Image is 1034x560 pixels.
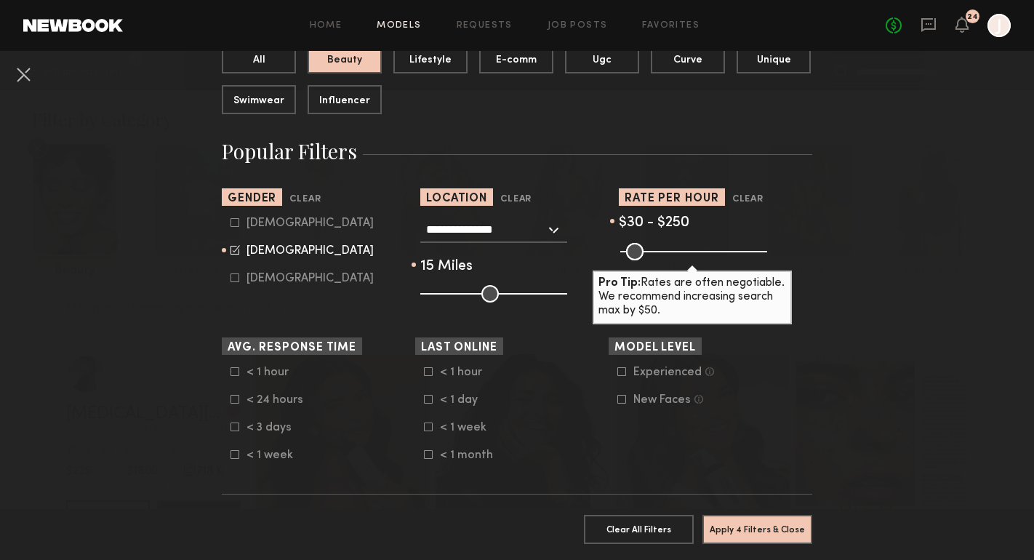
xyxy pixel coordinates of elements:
div: < 1 hour [440,368,497,377]
div: Experienced [633,368,702,377]
div: < 1 week [440,423,497,432]
span: Model Level [614,343,696,353]
a: J [987,14,1011,37]
div: < 1 week [247,451,303,460]
button: Clear [500,191,532,208]
button: Ugc [565,44,639,73]
button: All [222,44,296,73]
button: Clear All Filters [584,515,694,544]
span: $30 - $250 [619,216,689,230]
div: New Faces [633,396,691,404]
div: [DEMOGRAPHIC_DATA] [247,274,374,283]
a: Favorites [642,21,700,31]
span: Gender [228,193,276,204]
div: < 1 month [440,451,497,460]
div: [DEMOGRAPHIC_DATA] [247,219,374,228]
span: Location [426,193,487,204]
button: Cancel [12,63,35,86]
span: Last Online [421,343,497,353]
div: 15 Miles [420,260,614,273]
a: Models [377,21,421,31]
div: [DEMOGRAPHIC_DATA] [247,247,374,255]
button: Lifestyle [393,44,468,73]
button: Influencer [308,85,382,114]
a: Requests [457,21,513,31]
button: Swimwear [222,85,296,114]
button: Beauty [308,44,382,73]
a: Job Posts [548,21,608,31]
a: Home [310,21,342,31]
div: < 24 hours [247,396,303,404]
button: E-comm [479,44,553,73]
div: < 1 day [440,396,497,404]
div: < 3 days [247,423,303,432]
button: Curve [651,44,725,73]
div: < 1 hour [247,368,303,377]
button: Apply 4 Filters & Close [702,515,812,544]
span: Rate per Hour [625,193,719,204]
b: Pro Tip: [598,278,641,289]
button: Clear [732,191,764,208]
common-close-button: Cancel [12,63,35,89]
div: Rates are often negotiable. We recommend increasing search max by $50. [593,271,792,324]
span: Avg. Response Time [228,343,356,353]
button: Clear [289,191,321,208]
div: 24 [967,13,978,21]
button: Unique [737,44,811,73]
h3: Popular Filters [222,137,812,165]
